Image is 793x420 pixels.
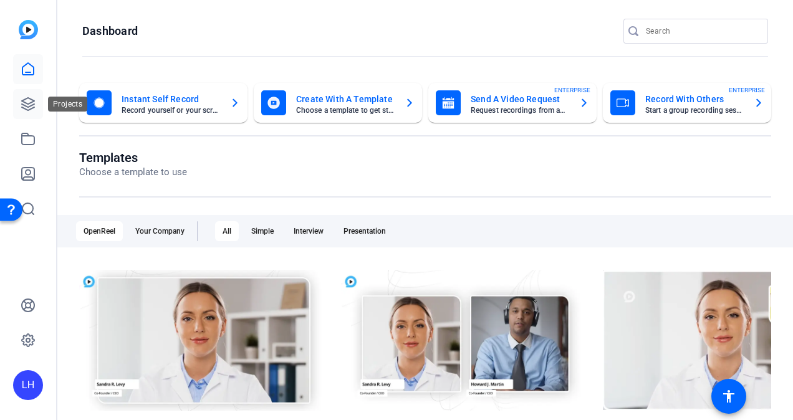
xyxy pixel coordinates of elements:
[554,85,590,95] span: ENTERPRISE
[122,92,220,107] mat-card-title: Instant Self Record
[645,107,744,114] mat-card-subtitle: Start a group recording session
[82,24,138,39] h1: Dashboard
[296,107,395,114] mat-card-subtitle: Choose a template to get started
[254,83,422,123] button: Create With A TemplateChoose a template to get started
[471,107,569,114] mat-card-subtitle: Request recordings from anyone, anywhere
[215,221,239,241] div: All
[128,221,192,241] div: Your Company
[122,107,220,114] mat-card-subtitle: Record yourself or your screen
[603,83,771,123] button: Record With OthersStart a group recording sessionENTERPRISE
[13,370,43,400] div: LH
[646,24,758,39] input: Search
[79,150,187,165] h1: Templates
[729,85,765,95] span: ENTERPRISE
[286,221,331,241] div: Interview
[19,20,38,39] img: blue-gradient.svg
[645,92,744,107] mat-card-title: Record With Others
[48,97,87,112] div: Projects
[76,221,123,241] div: OpenReel
[336,221,393,241] div: Presentation
[296,92,395,107] mat-card-title: Create With A Template
[721,389,736,404] mat-icon: accessibility
[244,221,281,241] div: Simple
[428,83,597,123] button: Send A Video RequestRequest recordings from anyone, anywhereENTERPRISE
[471,92,569,107] mat-card-title: Send A Video Request
[79,165,187,179] p: Choose a template to use
[79,83,248,123] button: Instant Self RecordRecord yourself or your screen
